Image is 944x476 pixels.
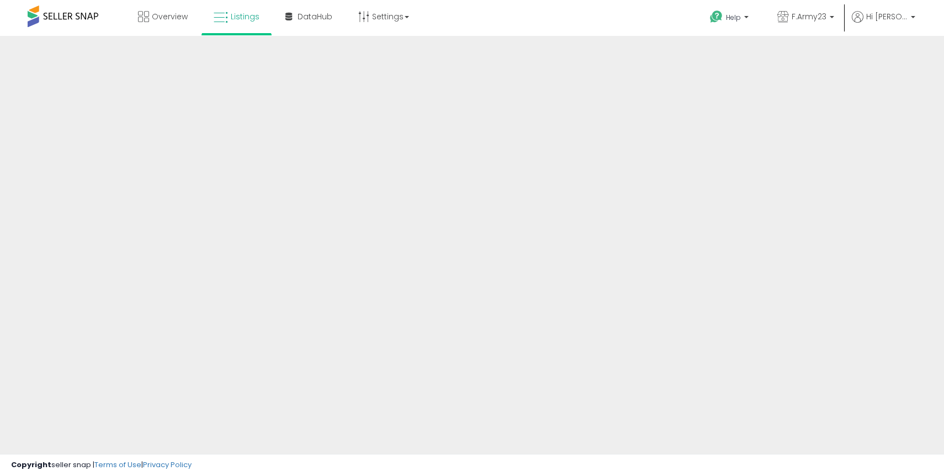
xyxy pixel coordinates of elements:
[852,11,915,36] a: Hi [PERSON_NAME]
[231,11,259,22] span: Listings
[143,459,192,470] a: Privacy Policy
[701,2,760,36] a: Help
[866,11,908,22] span: Hi [PERSON_NAME]
[792,11,826,22] span: F.Army23
[11,459,51,470] strong: Copyright
[11,460,192,470] div: seller snap | |
[94,459,141,470] a: Terms of Use
[709,10,723,24] i: Get Help
[726,13,741,22] span: Help
[298,11,332,22] span: DataHub
[152,11,188,22] span: Overview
